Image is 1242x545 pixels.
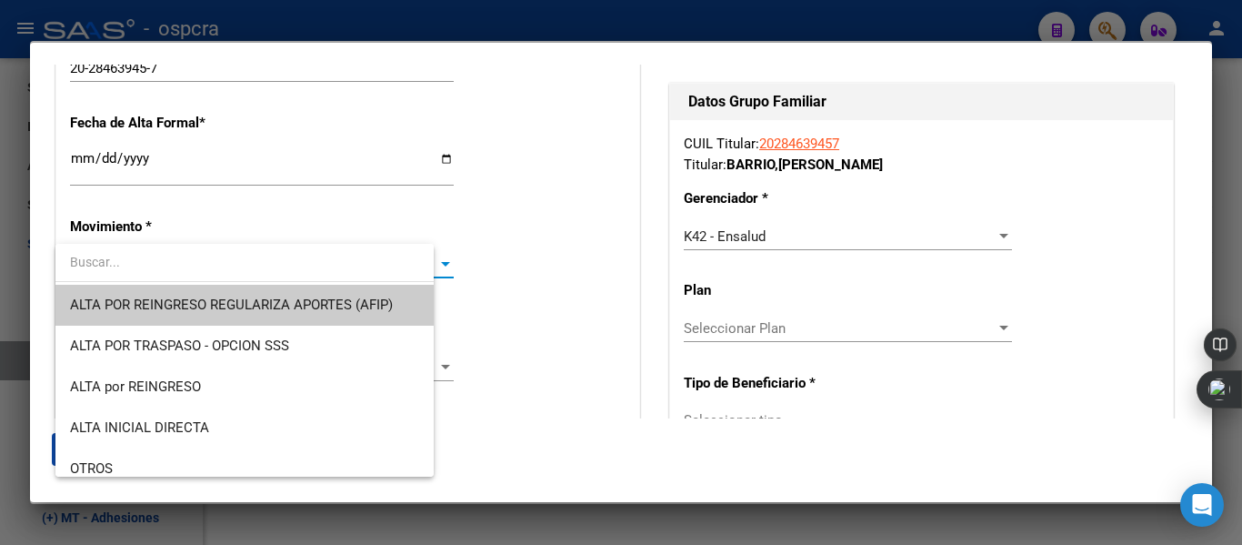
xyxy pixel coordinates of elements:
[70,419,209,436] span: ALTA INICIAL DIRECTA
[55,243,434,281] input: dropdown search
[1180,483,1224,527] div: Open Intercom Messenger
[70,460,113,477] span: OTROS
[70,297,393,313] span: ALTA POR REINGRESO REGULARIZA APORTES (AFIP)
[70,378,201,395] span: ALTA por REINGRESO
[70,338,289,354] span: ALTA POR TRASPASO - OPCION SSS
